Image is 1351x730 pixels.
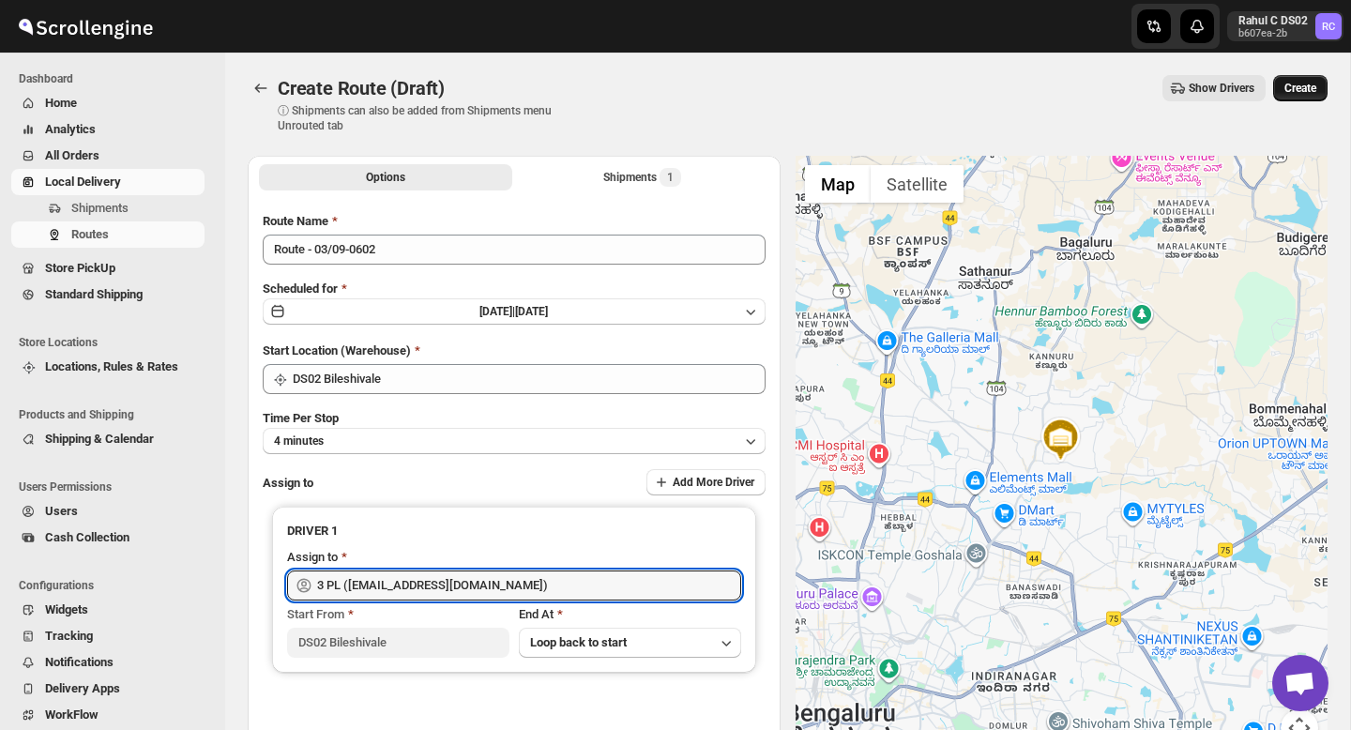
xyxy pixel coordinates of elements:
span: Store PickUp [45,261,115,275]
span: Create Route (Draft) [278,77,445,99]
span: Products and Shipping [19,407,212,422]
span: Configurations [19,578,212,593]
span: [DATE] [515,305,548,318]
span: Time Per Stop [263,411,339,425]
button: 4 minutes [263,428,766,454]
p: ⓘ Shipments can also be added from Shipments menu Unrouted tab [278,103,573,133]
button: All Orders [11,143,205,169]
span: 4 minutes [274,433,324,449]
h3: DRIVER 1 [287,522,741,540]
span: Options [366,170,405,185]
input: Eg: Bengaluru Route [263,235,766,265]
span: Start From [287,607,344,621]
button: [DATE]|[DATE] [263,298,766,325]
button: Locations, Rules & Rates [11,354,205,380]
div: Assign to [287,548,338,567]
button: Home [11,90,205,116]
span: Analytics [45,122,96,136]
button: Show satellite imagery [871,165,964,203]
text: RC [1322,21,1335,33]
span: Scheduled for [263,281,338,296]
img: ScrollEngine [15,3,156,50]
button: All Route Options [259,164,512,190]
button: Show street map [805,165,871,203]
span: Locations, Rules & Rates [45,359,178,373]
button: Delivery Apps [11,676,205,702]
span: Widgets [45,602,88,616]
button: Show Drivers [1162,75,1266,101]
button: Create [1273,75,1328,101]
button: WorkFlow [11,702,205,728]
p: b607ea-2b [1238,28,1308,39]
span: [DATE] | [479,305,515,318]
button: Analytics [11,116,205,143]
button: Cash Collection [11,525,205,551]
button: Routes [248,75,274,101]
button: Shipping & Calendar [11,426,205,452]
span: Rahul C DS02 [1315,13,1342,39]
span: Create [1284,81,1316,96]
span: Store Locations [19,335,212,350]
p: Rahul C DS02 [1238,13,1308,28]
div: Shipments [603,168,681,187]
button: Routes [11,221,205,248]
span: Users Permissions [19,479,212,494]
a: Open chat [1272,655,1328,711]
input: Search location [293,364,766,394]
span: Notifications [45,655,114,669]
span: Loop back to start [530,635,627,649]
span: WorkFlow [45,707,99,722]
button: Users [11,498,205,525]
span: Dashboard [19,71,212,86]
button: User menu [1227,11,1343,41]
span: All Orders [45,148,99,162]
button: Notifications [11,649,205,676]
button: Selected Shipments [516,164,769,190]
span: Standard Shipping [45,287,143,301]
span: Routes [71,227,109,241]
span: Tracking [45,629,93,643]
span: Start Location (Warehouse) [263,343,411,357]
button: Tracking [11,623,205,649]
div: End At [519,605,741,624]
span: Local Delivery [45,175,121,189]
span: Shipping & Calendar [45,432,154,446]
span: Users [45,504,78,518]
span: Show Drivers [1189,81,1254,96]
span: Add More Driver [673,475,754,490]
span: 1 [667,170,674,185]
span: Assign to [263,476,313,490]
span: Cash Collection [45,530,129,544]
span: Shipments [71,201,129,215]
span: Route Name [263,214,328,228]
button: Add More Driver [646,469,766,495]
span: Delivery Apps [45,681,120,695]
span: Home [45,96,77,110]
button: Widgets [11,597,205,623]
button: Shipments [11,195,205,221]
input: Search assignee [317,570,741,601]
button: Loop back to start [519,628,741,658]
